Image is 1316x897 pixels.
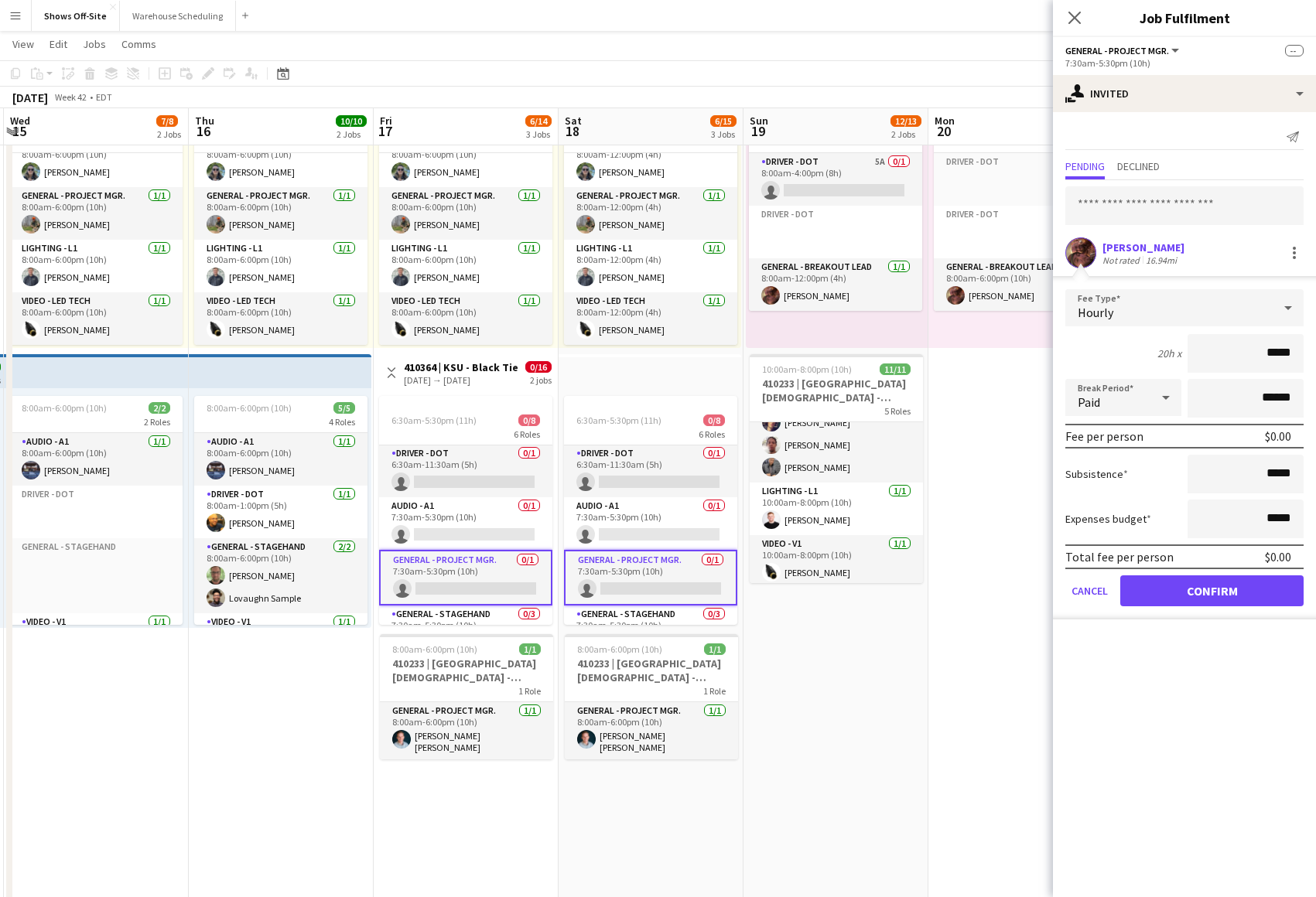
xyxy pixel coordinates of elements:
span: 8:00am-6:00pm (10h) [392,643,477,655]
div: 2 jobs [530,373,552,386]
app-job-card: 10:00am-8:00pm (10h)11/11410233 | [GEOGRAPHIC_DATA][DEMOGRAPHIC_DATA] - Frequency Camp FFA 20255 ... [750,354,923,583]
app-card-role: Driver - DOT1/18:00am-1:00pm (5h)[PERSON_NAME] [194,486,367,538]
div: 20h x [1157,346,1181,360]
span: 2 Roles [144,416,170,428]
span: 5 Roles [884,405,911,417]
app-card-role: Audio - A11/18:00am-6:00pm (10h)[PERSON_NAME] [194,433,367,486]
div: [DATE] [12,90,48,105]
span: Week 42 [51,91,90,103]
app-card-role: General - Project Mgr.1/18:00am-6:00pm (10h)[PERSON_NAME] [379,187,552,240]
span: Hourly [1078,305,1113,320]
app-job-card: 6:30am-5:30pm (11h)0/86 RolesDriver - DOT0/16:30am-11:30am (5h) Audio - A10/17:30am-5:30pm (10h) ... [379,396,552,625]
app-card-role: Audio - A21/18:00am-6:00pm (10h)[PERSON_NAME] [379,135,552,187]
a: Jobs [77,34,112,54]
span: Wed [10,114,30,128]
div: Invited [1053,75,1316,112]
span: 1 Role [518,685,541,697]
div: EDT [96,91,112,103]
app-card-role: Video - LED Tech1/18:00am-12:00pm (4h)[PERSON_NAME] [564,292,737,345]
app-card-role: General - Project Mgr.1/18:00am-6:00pm (10h)[PERSON_NAME] [PERSON_NAME] [565,702,738,759]
h3: 410233 | [GEOGRAPHIC_DATA][DEMOGRAPHIC_DATA] - Frequency Camp FFA 2025 [380,657,553,684]
div: 2 Jobs [157,128,181,140]
span: 19 [747,122,768,140]
div: Fee per person [1065,428,1143,444]
span: View [12,37,34,51]
app-card-role: Audio - A10/17:30am-5:30pm (10h) [564,497,737,550]
span: 7/8 [156,115,178,127]
app-job-card: 7:00am-12:00pm (5h)5/66 Roles[PERSON_NAME]Audio - A21/18:00am-12:00pm (4h)[PERSON_NAME]General - ... [564,116,737,345]
h3: Job Fulfilment [1053,8,1316,28]
div: Not rated [1102,254,1143,266]
button: Shows Off-Site [32,1,120,31]
span: 1/1 [704,643,726,655]
span: 6 Roles [699,428,725,440]
app-job-card: 8:00am-6:00pm (10h)5/55 Roles[PERSON_NAME]Audio - A21/18:00am-6:00pm (10h)[PERSON_NAME]General - ... [379,116,552,345]
span: 0/16 [525,361,552,373]
span: -- [1285,45,1304,56]
span: 1 Role [703,685,726,697]
app-card-role: Video - V11/110:00am-8:00pm (10h)[PERSON_NAME] [750,535,923,588]
app-card-role: General - Breakout Lead1/18:00am-6:00pm (10h)[PERSON_NAME] [934,258,1107,311]
div: 8:00am-6:00pm (10h)1/1410233 | [GEOGRAPHIC_DATA][DEMOGRAPHIC_DATA] - Frequency Camp FFA 20251 Rol... [565,634,738,759]
span: Sun [750,114,768,128]
app-card-role-placeholder: Driver - DOT [749,206,922,258]
div: 3 Jobs [526,128,551,140]
a: View [6,34,40,54]
span: 0/8 [518,414,540,426]
span: 1/1 [519,643,541,655]
app-job-card: 8:00am-6:00pm (10h)5/54 RolesAudio - A11/18:00am-6:00pm (10h)[PERSON_NAME]Driver - DOT1/18:00am-1... [194,396,367,625]
span: Comms [121,37,156,51]
span: 18 [562,122,582,140]
app-job-card: 8:00am-4:00pm (8h)1/22 RolesDriver - DOT5A0/18:00am-4:00pm (8h) Driver - DOTGeneral - Breakout Le... [749,116,922,311]
label: Subsistence [1065,467,1128,481]
app-card-role: Audio - A10/17:30am-5:30pm (10h) [379,497,552,550]
app-card-role: Audio - A11/18:00am-6:00pm (10h)[PERSON_NAME] [9,433,183,486]
h3: 410233 | [GEOGRAPHIC_DATA][DEMOGRAPHIC_DATA] - Frequency Camp FFA 2025 [565,657,738,684]
span: 0/8 [703,414,725,426]
app-job-card: 8:00am-6:00pm (10h)5/55 Roles[PERSON_NAME]Audio - A21/18:00am-6:00pm (10h)[PERSON_NAME]General - ... [194,116,367,345]
span: 10:00am-8:00pm (10h) [762,363,852,375]
span: 8:00am-6:00pm (10h) [207,402,292,414]
app-card-role: General - Project Mgr.0/17:30am-5:30pm (10h) [379,550,552,605]
app-card-role: General - Project Mgr.1/18:00am-12:00pm (4h)[PERSON_NAME] [564,187,737,240]
app-card-role: General - Project Mgr.1/18:00am-6:00pm (10h)[PERSON_NAME] [194,187,367,240]
div: [PERSON_NAME] [1102,240,1184,254]
app-card-role: Video - V11/1 [194,613,367,666]
app-card-role: Driver - DOT0/16:30am-11:30am (5h) [564,445,737,497]
span: Pending [1065,161,1105,172]
label: Expenses budget [1065,512,1151,526]
span: Paid [1078,394,1100,410]
app-card-role: General - Stagehand2/28:00am-6:00pm (10h)[PERSON_NAME]Lovaughn Sample [194,538,367,613]
app-card-role: General - Stagehand0/37:30am-5:30pm (10h) [564,605,737,703]
span: Declined [1117,161,1160,172]
button: Warehouse Scheduling [120,1,236,31]
h3: 410364 | KSU - Black Tie Gala - 2025 [404,360,519,374]
div: $0.00 [1265,428,1291,444]
app-card-role: Driver - DOT0/16:30am-11:30am (5h) [379,445,552,497]
app-card-role: Audio - A21/18:00am-6:00pm (10h)[PERSON_NAME] [194,135,367,187]
app-card-role: Lighting - L11/18:00am-6:00pm (10h)[PERSON_NAME] [194,240,367,292]
span: 10/10 [336,115,367,127]
div: 2 Jobs [337,128,366,140]
app-job-card: 7:00am-6:00pm (11h)5/66 Roles[PERSON_NAME]Audio - A21/18:00am-6:00pm (10h)[PERSON_NAME]General - ... [9,116,183,345]
h3: 410233 | [GEOGRAPHIC_DATA][DEMOGRAPHIC_DATA] - Frequency Camp FFA 2025 [750,377,923,404]
app-card-role-placeholder: General - Stagehand [9,538,183,613]
app-card-role: Video - LED Tech1/18:00am-6:00pm (10h)[PERSON_NAME] [9,292,183,345]
app-job-card: 6:30am-5:30pm (11h)0/86 RolesDriver - DOT0/16:30am-11:30am (5h) Audio - A10/17:30am-5:30pm (10h) ... [564,396,737,625]
span: 15 [8,122,30,140]
span: Jobs [83,37,106,51]
app-job-card: 8:00am-6:00pm (10h)2/22 RolesAudio - A11/18:00am-6:00pm (10h)[PERSON_NAME]Driver - DOTGeneral - S... [9,396,183,625]
div: 16.94mi [1143,254,1180,266]
app-job-card: 8:00am-6:00pm (10h)1/11 RoleDriver - DOTDriver - DOTGeneral - Breakout Lead1/18:00am-6:00pm (10h)... [934,116,1107,311]
button: General - Project Mgr. [1065,45,1181,56]
span: 16 [193,122,214,140]
app-card-role: General - Stagehand0/37:30am-5:30pm (10h) [379,605,552,703]
div: Total fee per person [1065,549,1174,564]
app-card-role: General - Project Mgr.1/18:00am-6:00pm (10h)[PERSON_NAME] [9,187,183,240]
